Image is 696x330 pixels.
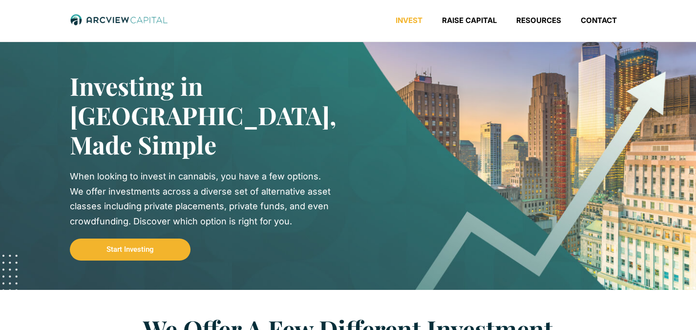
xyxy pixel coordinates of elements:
[70,239,190,261] a: Start Investing
[70,169,334,229] div: When looking to invest in cannabis, you have a few options. We offer investments across a diverse...
[432,16,506,25] a: Raise Capital
[386,16,432,25] a: Invest
[106,246,154,253] span: Start Investing
[506,16,571,25] a: Resources
[70,71,319,159] h2: Investing in [GEOGRAPHIC_DATA], Made Simple
[571,16,627,25] a: Contact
